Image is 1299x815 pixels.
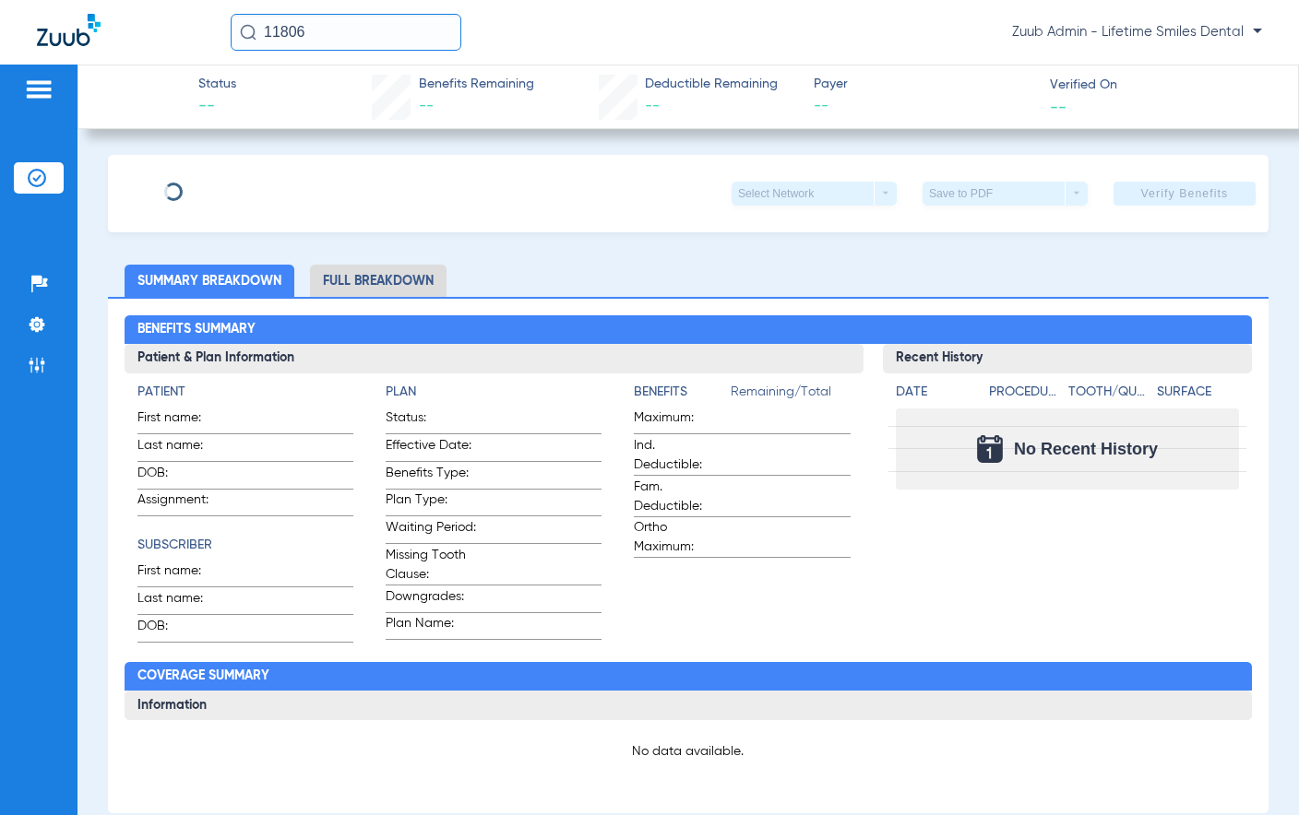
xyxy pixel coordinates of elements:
[386,464,476,489] span: Benefits Type:
[989,383,1062,402] h4: Procedure
[125,662,1253,691] h2: Coverage Summary
[386,546,476,585] span: Missing Tooth Clause:
[310,265,447,297] li: Full Breakdown
[137,408,228,433] span: First name:
[1014,440,1158,458] span: No Recent History
[386,490,476,515] span: Plan Type:
[125,265,294,297] li: Summary Breakdown
[386,614,476,639] span: Plan Name:
[137,536,353,555] h4: Subscriber
[37,14,101,46] img: Zuub Logo
[386,587,476,612] span: Downgrades:
[386,383,602,402] h4: Plan
[634,478,724,516] span: Fam. Deductible:
[125,315,1253,345] h2: Benefits Summary
[137,742,1240,761] p: No data available.
[137,464,228,489] span: DOB:
[386,408,476,433] span: Status:
[1068,383,1150,402] h4: Tooth/Quad
[634,436,724,475] span: Ind. Deductible:
[1050,76,1269,95] span: Verified On
[634,518,724,557] span: Ortho Maximum:
[883,344,1253,373] h3: Recent History
[896,383,973,402] h4: Date
[386,436,476,461] span: Effective Date:
[1068,383,1150,408] app-breakdown-title: Tooth/Quad
[1157,383,1239,408] app-breakdown-title: Surface
[634,383,731,402] h4: Benefits
[634,408,724,433] span: Maximum:
[896,383,973,408] app-breakdown-title: Date
[198,95,236,118] span: --
[1050,97,1067,116] span: --
[814,95,1033,118] span: --
[137,561,228,586] span: First name:
[645,75,778,94] span: Deductible Remaining
[634,383,731,408] app-breakdown-title: Benefits
[419,99,434,113] span: --
[989,383,1062,408] app-breakdown-title: Procedure
[137,617,228,642] span: DOB:
[386,518,476,543] span: Waiting Period:
[731,383,850,408] span: Remaining/Total
[137,383,353,402] h4: Patient
[137,589,228,614] span: Last name:
[419,75,534,94] span: Benefits Remaining
[231,14,461,51] input: Search for patients
[137,436,228,461] span: Last name:
[125,691,1253,720] h3: Information
[1012,23,1262,41] span: Zuub Admin - Lifetime Smiles Dental
[814,75,1033,94] span: Payer
[137,490,228,515] span: Assignment:
[977,435,1003,463] img: Calendar
[24,78,54,100] img: hamburger-icon
[1157,383,1239,402] h4: Surface
[645,99,660,113] span: --
[240,24,256,41] img: Search Icon
[125,344,864,373] h3: Patient & Plan Information
[198,75,236,94] span: Status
